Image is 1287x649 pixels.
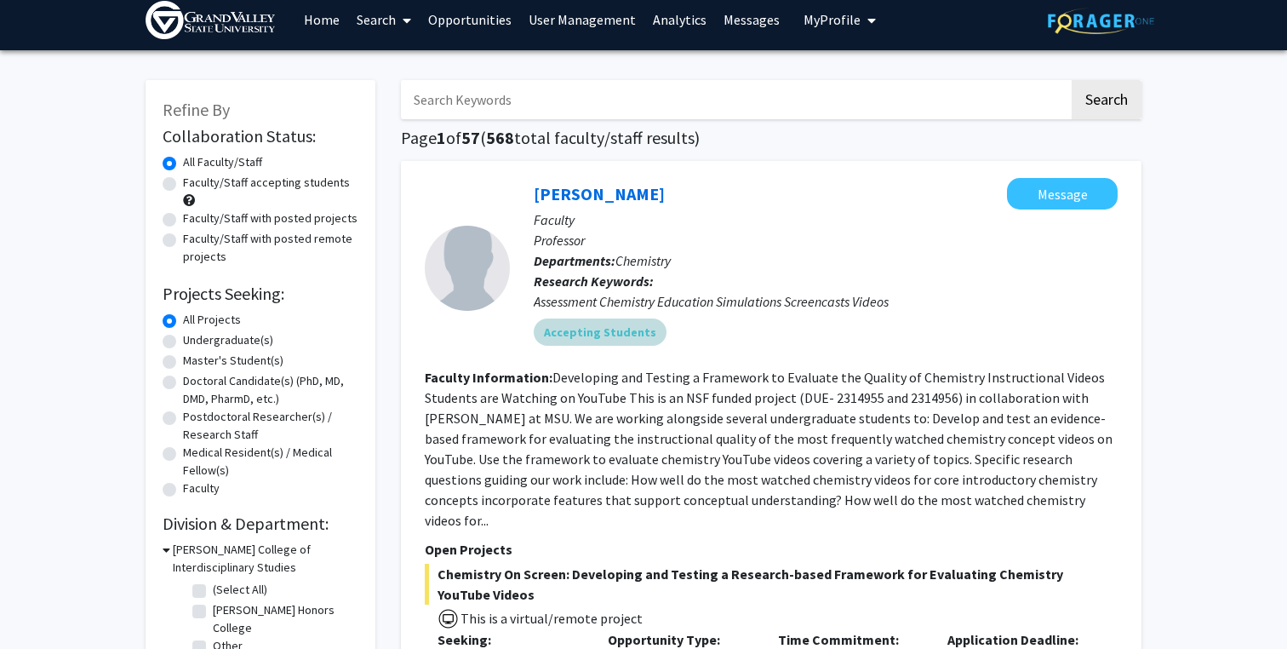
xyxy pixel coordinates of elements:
[534,319,666,346] mat-chip: Accepting Students
[437,127,446,148] span: 1
[425,369,552,386] b: Faculty Information:
[1072,80,1141,119] button: Search
[183,444,358,480] label: Medical Resident(s) / Medical Fellow(s)
[401,80,1069,119] input: Search Keywords
[183,210,357,227] label: Faculty/Staff with posted projects
[163,99,230,120] span: Refine By
[804,11,861,28] span: My Profile
[534,183,665,204] a: [PERSON_NAME]
[183,480,220,497] label: Faculty
[146,1,275,39] img: Grand Valley State University Logo
[183,174,350,192] label: Faculty/Staff accepting students
[183,230,358,266] label: Faculty/Staff with posted remote projects
[163,514,358,534] h2: Division & Department:
[173,541,358,577] h3: [PERSON_NAME] College of Interdisciplinary Studies
[163,284,358,304] h2: Projects Seeking:
[183,311,241,329] label: All Projects
[486,127,514,148] span: 568
[1048,8,1154,34] img: ForagerOne Logo
[401,128,1141,148] h1: Page of ( total faculty/staff results)
[183,372,358,408] label: Doctoral Candidate(s) (PhD, MD, DMD, PharmD, etc.)
[534,273,654,290] b: Research Keywords:
[615,252,671,269] span: Chemistry
[425,564,1118,605] span: Chemistry On Screen: Developing and Testing a Research-based Framework for Evaluating Chemistry Y...
[183,352,283,370] label: Master's Student(s)
[459,610,643,627] span: This is a virtual/remote project
[534,252,615,269] b: Departments:
[461,127,480,148] span: 57
[534,291,1118,312] div: Assessment Chemistry Education Simulations Screencasts Videos
[534,210,1118,230] p: Faculty
[213,581,267,599] label: (Select All)
[13,572,72,636] iframe: Chat
[183,331,273,349] label: Undergraduate(s)
[163,126,358,146] h2: Collaboration Status:
[183,408,358,444] label: Postdoctoral Researcher(s) / Research Staff
[1007,178,1118,210] button: Message Deborah Herrington
[425,539,1118,560] p: Open Projects
[534,230,1118,250] p: Professor
[213,601,354,637] label: [PERSON_NAME] Honors College
[425,369,1113,529] fg-read-more: Developing and Testing a Framework to Evaluate the Quality of Chemistry Instructional Videos Stud...
[183,153,262,171] label: All Faculty/Staff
